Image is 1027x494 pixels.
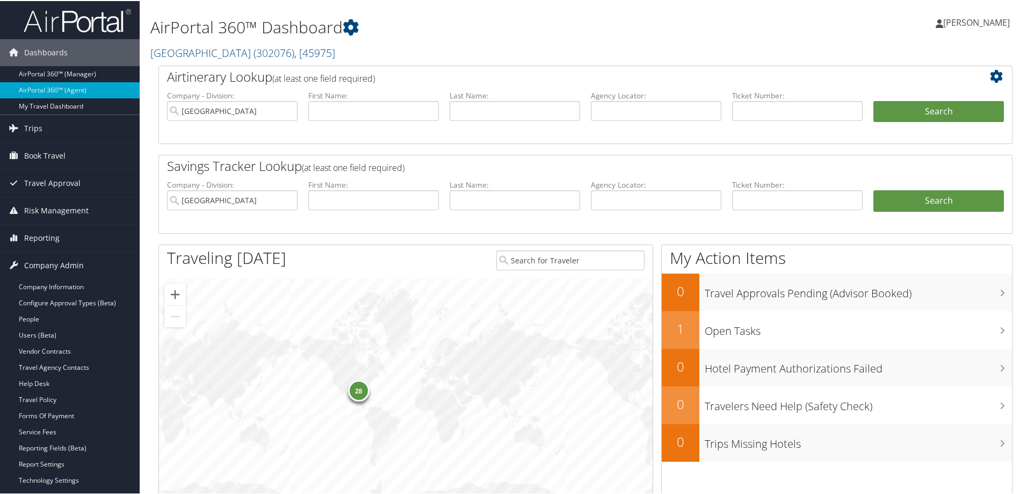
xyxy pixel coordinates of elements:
span: (at least one field required) [272,71,375,83]
a: [PERSON_NAME] [936,5,1021,38]
h3: Trips Missing Hotels [705,430,1012,450]
h3: Hotel Payment Authorizations Failed [705,355,1012,375]
h1: My Action Items [662,246,1012,268]
a: [GEOGRAPHIC_DATA] [150,45,335,59]
label: Company - Division: [167,89,298,100]
span: , [ 45975 ] [294,45,335,59]
label: First Name: [308,178,439,189]
h2: 1 [662,319,699,337]
h2: 0 [662,281,699,299]
h2: 0 [662,394,699,412]
a: 0Travel Approvals Pending (Advisor Booked) [662,273,1012,310]
button: Zoom out [164,305,186,326]
h2: 0 [662,356,699,375]
span: [PERSON_NAME] [943,16,1010,27]
label: Agency Locator: [591,89,721,100]
span: Risk Management [24,196,89,223]
label: Last Name: [450,178,580,189]
h2: 0 [662,432,699,450]
button: Zoom in [164,283,186,304]
label: Ticket Number: [732,89,863,100]
label: First Name: [308,89,439,100]
h2: Airtinerary Lookup [167,67,933,85]
h1: Traveling [DATE] [167,246,286,268]
span: Reporting [24,224,60,250]
span: ( 302076 ) [254,45,294,59]
h1: AirPortal 360™ Dashboard [150,15,731,38]
label: Agency Locator: [591,178,721,189]
button: Search [873,100,1004,121]
h3: Travelers Need Help (Safety Check) [705,392,1012,413]
a: 1Open Tasks [662,310,1012,348]
label: Ticket Number: [732,178,863,189]
h2: Savings Tracker Lookup [167,156,933,174]
label: Last Name: [450,89,580,100]
span: Travel Approval [24,169,81,196]
h3: Open Tasks [705,317,1012,338]
label: Company - Division: [167,178,298,189]
span: Book Travel [24,141,66,168]
span: (at least one field required) [302,161,404,173]
a: 0Trips Missing Hotels [662,423,1012,461]
a: Search [873,189,1004,211]
a: 0Hotel Payment Authorizations Failed [662,348,1012,385]
input: search accounts [167,189,298,209]
a: 0Travelers Need Help (Safety Check) [662,385,1012,423]
span: Dashboards [24,38,68,65]
input: Search for Traveler [496,249,645,269]
img: airportal-logo.png [24,7,131,32]
span: Company Admin [24,251,84,278]
span: Trips [24,114,42,141]
h3: Travel Approvals Pending (Advisor Booked) [705,280,1012,300]
div: 28 [348,379,369,400]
